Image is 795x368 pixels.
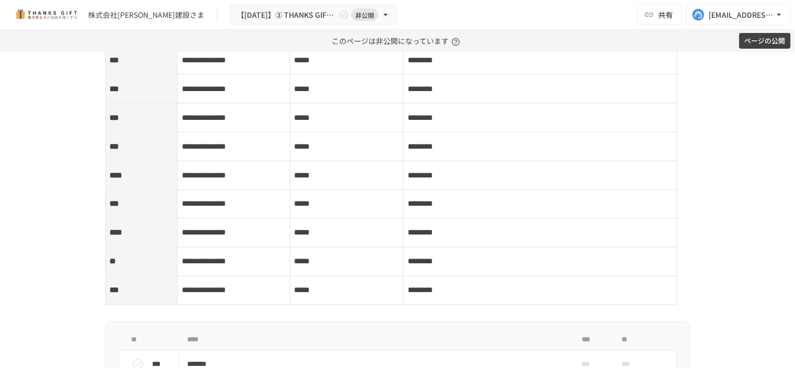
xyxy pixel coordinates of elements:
[237,8,336,21] span: 【[DATE]】➂ THANKS GIFT操作説明/THANKS GIFT[PERSON_NAME]
[638,4,682,25] button: 共有
[332,30,463,52] p: このページは非公開になっています
[351,9,378,20] span: 非公開
[686,4,791,25] button: [EMAIL_ADDRESS][DOMAIN_NAME]
[739,33,791,49] button: ページの公開
[709,8,774,21] div: [EMAIL_ADDRESS][DOMAIN_NAME]
[659,9,673,20] span: 共有
[13,6,80,23] img: mMP1OxWUAhQbsRWCurg7vIHe5HqDpP7qZo7fRoNLXQh
[230,5,398,25] button: 【[DATE]】➂ THANKS GIFT操作説明/THANKS GIFT[PERSON_NAME]非公開
[88,9,204,20] div: 株式会社[PERSON_NAME]建設さま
